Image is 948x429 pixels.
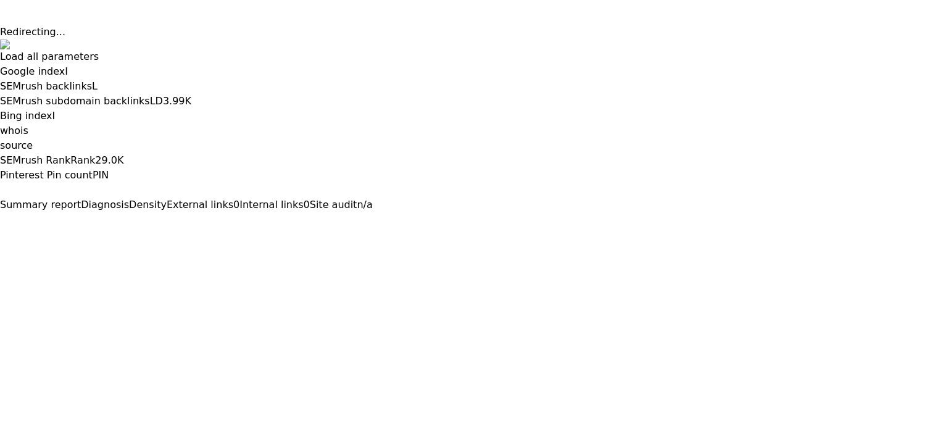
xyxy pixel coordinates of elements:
[70,154,95,166] span: Rank
[310,199,373,210] a: Site auditn/a
[150,95,163,107] span: LD
[95,154,123,166] a: 29.0K
[163,95,191,107] a: 3.99K
[233,199,239,210] span: 0
[92,80,98,92] span: L
[304,199,310,210] span: 0
[310,199,357,210] span: Site audit
[167,199,233,210] span: External links
[65,65,68,77] span: I
[129,199,167,210] span: Density
[81,199,129,210] span: Diagnosis
[93,169,109,181] span: PIN
[52,110,56,122] span: I
[357,199,372,210] span: n/a
[239,199,303,210] span: Internal links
